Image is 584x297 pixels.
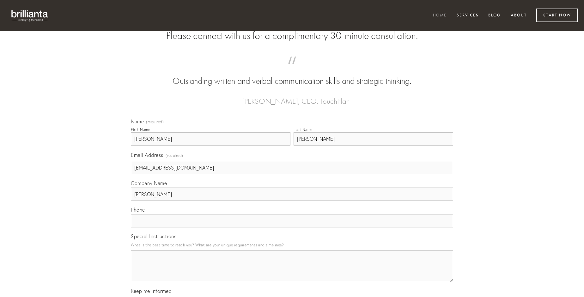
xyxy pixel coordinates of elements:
span: (required) [146,120,164,124]
span: (required) [166,151,183,160]
span: Company Name [131,180,167,186]
h2: Please connect with us for a complimentary 30-minute consultation. [131,30,453,42]
span: Keep me informed [131,288,172,294]
span: Special Instructions [131,233,176,239]
span: Phone [131,207,145,213]
a: Home [429,10,451,21]
blockquote: Outstanding written and verbal communication skills and strategic thinking. [141,63,443,87]
div: Last Name [294,127,313,132]
span: Name [131,118,144,125]
a: Blog [484,10,505,21]
a: Start Now [536,9,578,22]
a: Services [453,10,483,21]
span: Email Address [131,152,163,158]
p: What is the best time to reach you? What are your unique requirements and timelines? [131,241,453,249]
figcaption: — [PERSON_NAME], CEO, TouchPlan [141,87,443,108]
a: About [507,10,531,21]
img: brillianta - research, strategy, marketing [6,6,54,25]
div: First Name [131,127,150,132]
span: “ [141,63,443,75]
